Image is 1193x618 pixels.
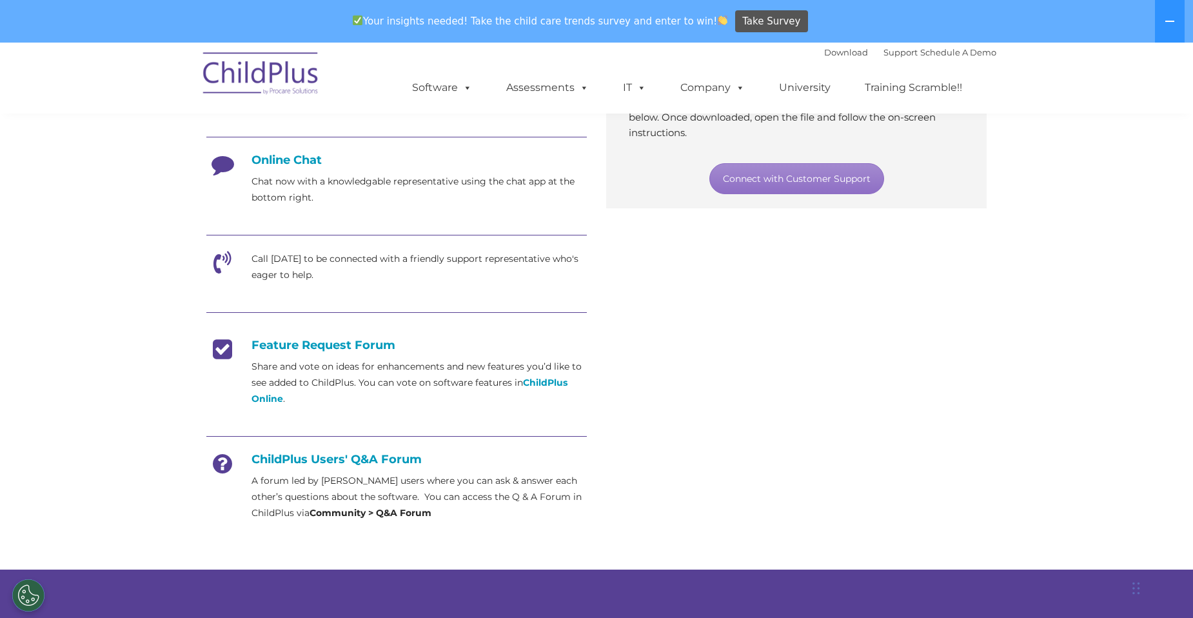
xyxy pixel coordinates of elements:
a: Support [883,47,918,57]
a: Software [399,75,485,101]
img: ✅ [353,15,362,25]
font: | [824,47,996,57]
span: Take Survey [742,10,800,33]
p: Share and vote on ideas for enhancements and new features you’d like to see added to ChildPlus. Y... [251,359,587,407]
button: Cookies Settings [12,579,44,612]
a: Download [824,47,868,57]
strong: Community > Q&A Forum [310,507,431,519]
a: Connect with Customer Support [709,163,884,194]
h4: Online Chat [206,153,587,167]
img: ChildPlus by Procare Solutions [197,43,326,108]
div: Drag [1132,569,1140,608]
a: University [766,75,843,101]
a: Assessments [493,75,602,101]
iframe: Chat Widget [1129,556,1193,618]
p: A forum led by [PERSON_NAME] users where you can ask & answer each other’s questions about the so... [251,473,587,521]
span: Your insights needed! Take the child care trends survey and enter to win! [347,8,733,34]
a: Company [667,75,758,101]
h4: ChildPlus Users' Q&A Forum [206,452,587,466]
img: 👏 [718,15,727,25]
a: Schedule A Demo [920,47,996,57]
p: Call [DATE] to be connected with a friendly support representative who's eager to help. [251,251,587,283]
a: IT [610,75,659,101]
p: Chat now with a knowledgable representative using the chat app at the bottom right. [251,174,587,206]
a: Training Scramble!! [852,75,975,101]
a: Take Survey [735,10,808,33]
h4: Feature Request Forum [206,338,587,352]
